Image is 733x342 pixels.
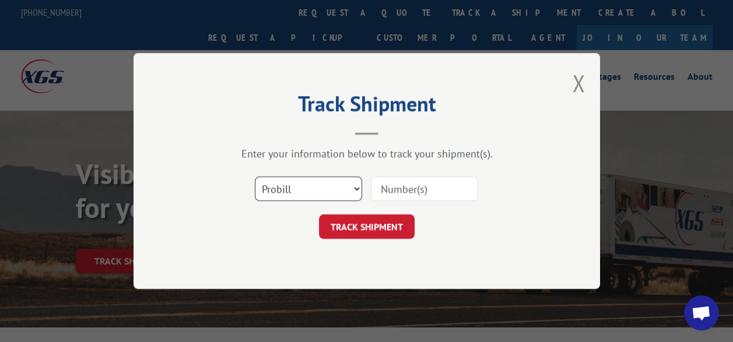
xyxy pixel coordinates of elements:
h2: Track Shipment [192,96,542,118]
input: Number(s) [371,177,478,201]
button: TRACK SHIPMENT [319,214,415,239]
button: Close modal [573,68,585,98]
div: Enter your information below to track your shipment(s). [192,147,542,160]
div: Open chat [684,295,719,330]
